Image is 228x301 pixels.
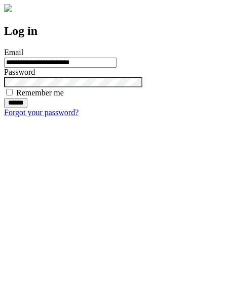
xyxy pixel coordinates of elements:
[4,24,224,38] h2: Log in
[4,108,79,117] a: Forgot your password?
[16,88,64,97] label: Remember me
[4,48,23,57] label: Email
[4,4,12,12] img: logo-4e3dc11c47720685a147b03b5a06dd966a58ff35d612b21f08c02c0306f2b779.png
[4,68,35,76] label: Password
